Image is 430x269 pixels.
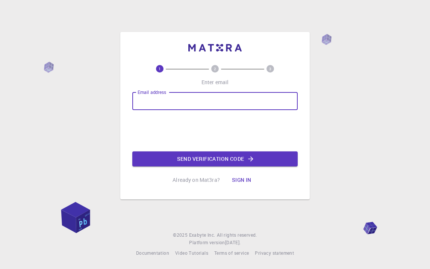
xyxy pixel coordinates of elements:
[189,232,215,238] span: Exabyte Inc.
[226,172,257,187] button: Sign in
[189,239,225,246] span: Platform version
[158,116,272,145] iframe: reCAPTCHA
[255,250,294,256] span: Privacy statement
[175,249,208,257] a: Video Tutorials
[214,249,249,257] a: Terms of service
[132,151,298,166] button: Send verification code
[225,239,241,246] a: [DATE].
[269,66,271,71] text: 3
[173,231,189,239] span: © 2025
[173,176,220,184] p: Already on Mat3ra?
[159,66,161,71] text: 1
[255,249,294,257] a: Privacy statement
[201,79,229,86] p: Enter email
[175,250,208,256] span: Video Tutorials
[189,231,215,239] a: Exabyte Inc.
[136,250,169,256] span: Documentation
[138,89,166,95] label: Email address
[214,66,216,71] text: 2
[214,250,249,256] span: Terms of service
[136,249,169,257] a: Documentation
[225,239,241,245] span: [DATE] .
[217,231,257,239] span: All rights reserved.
